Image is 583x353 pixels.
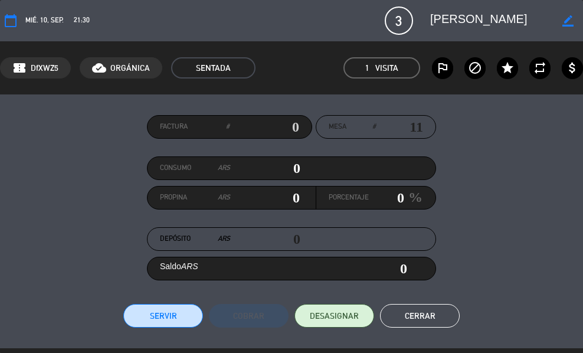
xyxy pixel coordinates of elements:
[160,260,198,273] label: Saldo
[171,57,256,79] span: SENTADA
[230,159,300,177] input: 0
[369,189,404,207] input: 0
[329,121,346,133] span: Mesa
[74,15,90,26] span: 21:30
[160,121,230,133] label: Factura
[404,186,422,209] em: %
[209,304,289,328] button: Cobrar
[230,118,299,136] input: 0
[372,121,376,133] em: #
[123,304,203,328] button: Servir
[181,262,198,271] em: ARS
[500,61,515,75] i: star
[31,61,58,75] span: DfXWZ5
[435,61,450,75] i: outlined_flag
[565,61,579,75] i: attach_money
[468,61,482,75] i: block
[226,121,230,133] em: #
[12,61,27,75] span: confirmation_number
[110,61,150,75] span: ORGÁNICA
[376,118,423,136] input: number
[562,15,574,27] i: border_color
[92,61,106,75] i: cloud_done
[218,192,230,204] em: ARS
[4,14,18,28] i: calendar_today
[25,15,64,26] span: mié. 10, sep.
[365,61,369,75] span: 1
[375,61,398,75] em: Visita
[218,233,230,245] em: ARS
[160,162,230,174] label: Consumo
[294,304,374,328] button: DESASIGNAR
[230,189,300,207] input: 0
[160,192,230,204] label: Propina
[218,162,230,174] em: ARS
[380,304,460,328] button: Cerrar
[160,233,230,245] label: Depósito
[310,310,359,322] span: DESASIGNAR
[329,192,369,204] label: Porcentaje
[533,61,547,75] i: repeat
[385,6,413,35] span: 3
